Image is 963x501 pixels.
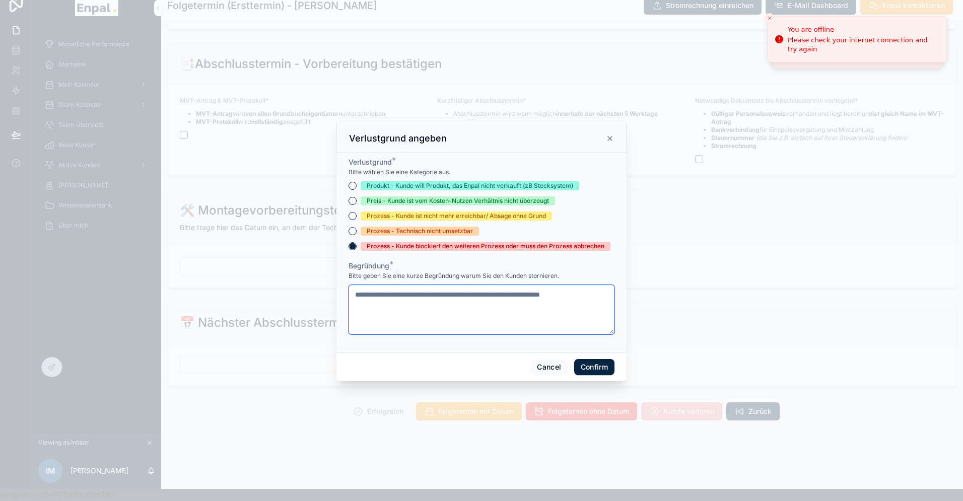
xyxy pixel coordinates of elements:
[367,242,604,251] div: Prozess - Kunde blockiert den weiteren Prozess oder muss den Prozess abbrechen
[765,13,775,23] button: Close toast
[788,25,938,35] div: You are offline
[349,168,450,176] span: Bitte wählen Sie eine Kategorie aus.
[574,359,614,375] button: Confirm
[349,261,389,270] span: Begründung
[349,158,392,166] span: Verlustgrund
[367,181,573,190] div: Produkt - Kunde will Produkt, das Enpal nicht verkauft (zB Stecksystem)
[349,132,447,145] h3: Verlustgrund angeben
[367,211,546,221] div: Prozess - Kunde ist nicht mehr erreichbar/ Absage ohne Grund
[349,272,559,280] span: Bitte geben Sie eine kurze Begründung warum Sie den Kunden stornieren.
[788,36,938,54] div: Please check your internet connection and try again
[367,196,549,205] div: Preis - Kunde ist vom Kosten-Nutzen Verhältnis nicht überzeugt
[367,227,473,236] div: Prozess - Technisch nicht umsetzbar
[530,359,568,375] button: Cancel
